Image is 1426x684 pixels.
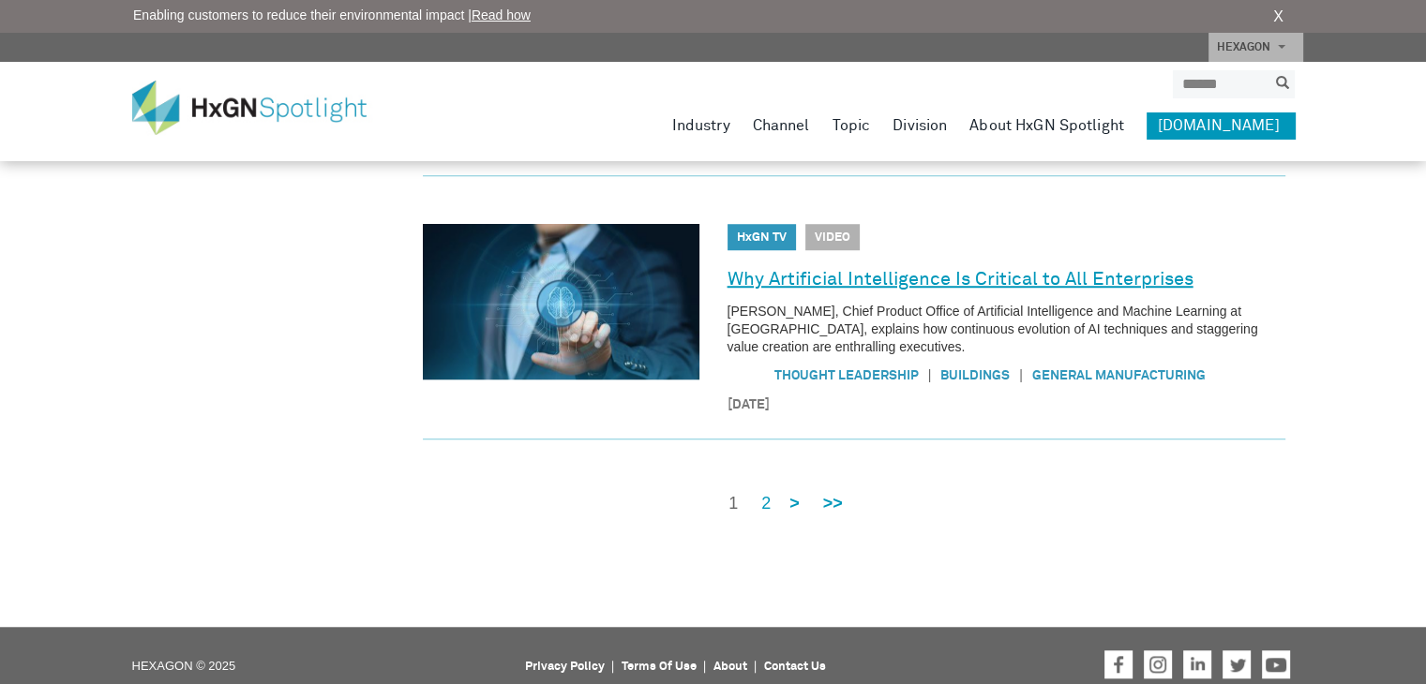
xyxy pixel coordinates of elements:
a: Industry [672,112,730,139]
a: Hexagon on Instagram [1144,650,1172,678]
a: Hexagon on Youtube [1262,650,1290,678]
p: [PERSON_NAME], Chief Product Office of Artificial Intelligence and Machine Learning at [GEOGRAPHI... [728,303,1285,356]
a: Channel [753,112,810,139]
a: Contact Us [764,661,826,673]
a: 2 [761,492,771,515]
a: Hexagon on LinkedIn [1183,650,1211,678]
a: Topic [832,112,870,139]
a: X [1273,6,1283,28]
a: Thought Leadership [774,369,919,382]
span: Enabling customers to reduce their environmental impact | [133,6,531,25]
strong: > [789,494,800,513]
a: About HxGN Spotlight [969,112,1124,139]
a: Privacy Policy [525,661,605,673]
img: HxGN Spotlight [132,81,395,135]
img: Why Artificial Intelligence Is Critical to All Enterprises [423,224,699,379]
a: Terms Of Use [622,661,697,673]
a: [DOMAIN_NAME] [1147,112,1295,139]
strong: >> [823,494,843,513]
time: [DATE] [728,395,1285,415]
span: | [919,365,941,385]
a: >> [823,492,843,515]
a: Hexagon on Twitter [1223,650,1251,678]
a: Read how [472,7,531,22]
a: Hexagon on Facebook [1104,650,1133,678]
a: General manufacturing [1032,369,1206,382]
a: Division [893,112,947,139]
span: 1 [728,492,738,515]
a: Buildings [940,369,1010,382]
span: Video [805,224,860,250]
a: About [713,661,747,673]
a: HxGN TV [737,231,787,244]
span: | [1010,365,1032,385]
a: HEXAGON [1208,33,1303,62]
a: > [789,492,800,515]
a: Why Artificial Intelligence Is Critical to All Enterprises [728,264,1193,294]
